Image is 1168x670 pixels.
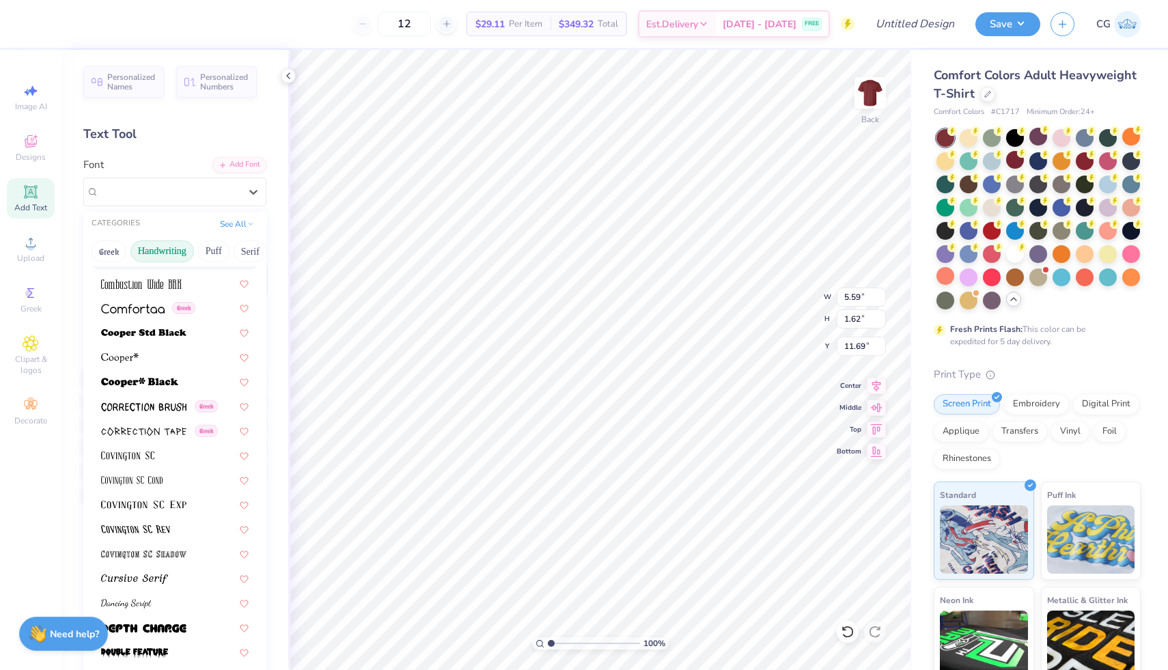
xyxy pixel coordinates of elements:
img: Standard [940,505,1028,574]
span: Personalized Numbers [200,72,249,92]
button: Serif [234,240,267,262]
img: Covington SC Shadow [101,550,186,559]
span: Middle [837,403,861,413]
div: Text Tool [83,125,266,143]
span: Center [837,381,861,391]
div: This color can be expedited for 5 day delivery. [950,323,1118,348]
div: Transfers [992,421,1047,442]
strong: Fresh Prints Flash: [950,324,1023,335]
span: Neon Ink [940,593,973,607]
button: Handwriting [130,240,194,262]
span: Decorate [14,415,47,426]
img: Back [857,79,884,107]
img: Covington SC Exp [101,501,186,510]
img: Depth Charge [101,624,186,633]
span: Upload [17,253,44,264]
span: Comfort Colors Adult Heavyweight T-Shirt [934,67,1137,102]
span: Greek [20,303,42,314]
input: Untitled Design [865,10,965,38]
input: – – [378,12,431,36]
img: Covington SC [101,451,154,461]
img: Cursive Serif [101,574,168,584]
span: Standard [940,488,976,502]
a: CG [1096,11,1141,38]
span: Greek [172,302,195,314]
img: Combustion Wide BRK [101,279,182,289]
img: Cooper* Black (Black) [101,378,178,387]
img: Covington SC Rev [101,525,170,535]
div: Applique [934,421,988,442]
span: Est. Delivery [646,17,698,31]
strong: Need help? [50,628,99,641]
span: # C1717 [991,107,1020,118]
button: Puff [198,240,230,262]
div: Print Type [934,367,1141,382]
span: Bottom [837,447,861,456]
span: Clipart & logos [7,354,55,376]
span: CG [1096,16,1111,32]
span: Designs [16,152,46,163]
span: Comfort Colors [934,107,984,118]
img: Correction Tape [101,427,186,436]
img: Comfortaa [101,304,165,313]
div: Foil [1094,421,1126,442]
button: See All [216,217,258,231]
span: [DATE] - [DATE] [723,17,796,31]
label: Font [83,157,104,173]
span: 100 % [643,637,665,650]
span: Greek [195,425,218,437]
span: Total [598,17,618,31]
div: Back [861,113,879,126]
div: Embroidery [1004,394,1069,415]
div: Add Font [212,157,266,173]
span: $29.11 [475,17,505,31]
img: Cooper Std Black [101,329,186,338]
span: Personalized Names [107,72,156,92]
span: Minimum Order: 24 + [1027,107,1095,118]
img: Dancing Script [101,599,152,609]
div: Digital Print [1073,394,1139,415]
div: Rhinestones [934,449,1000,469]
span: Greek [195,400,218,413]
div: Screen Print [934,394,1000,415]
button: Save [975,12,1040,36]
img: Carlee Gerke [1114,11,1141,38]
span: Add Text [14,202,47,213]
span: FREE [805,19,819,29]
span: Puff Ink [1047,488,1076,502]
div: CATEGORIES [92,218,140,229]
img: Double Feature [101,648,168,658]
span: Top [837,425,861,434]
img: Cooper* [101,353,139,363]
div: Vinyl [1051,421,1089,442]
span: $349.32 [559,17,594,31]
span: Per Item [509,17,542,31]
span: Image AI [15,101,47,112]
img: Covington SC Cond [101,476,163,486]
span: Metallic & Glitter Ink [1047,593,1128,607]
img: Puff Ink [1047,505,1135,574]
button: Greek [92,240,126,262]
img: Correction Brush [101,402,186,412]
